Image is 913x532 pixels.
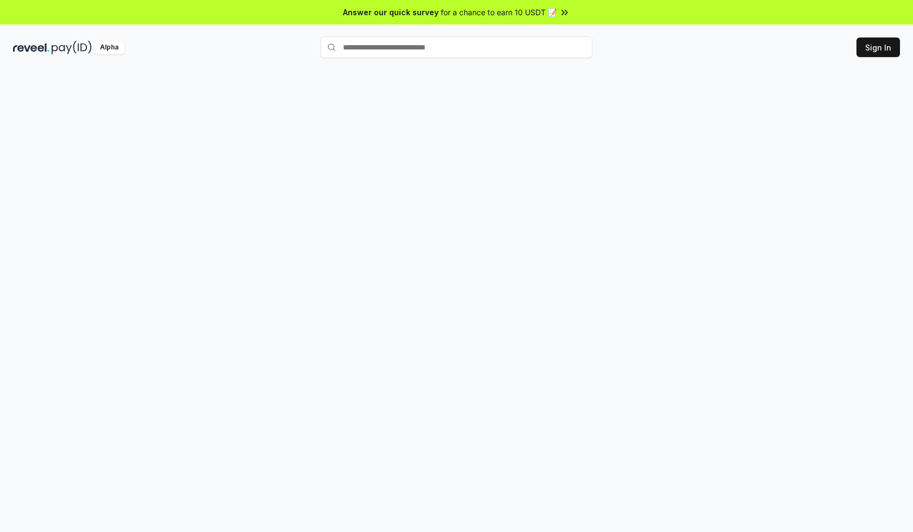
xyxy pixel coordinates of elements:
[441,7,557,18] span: for a chance to earn 10 USDT 📝
[343,7,439,18] span: Answer our quick survey
[52,41,92,54] img: pay_id
[13,41,49,54] img: reveel_dark
[94,41,124,54] div: Alpha
[856,37,900,57] button: Sign In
